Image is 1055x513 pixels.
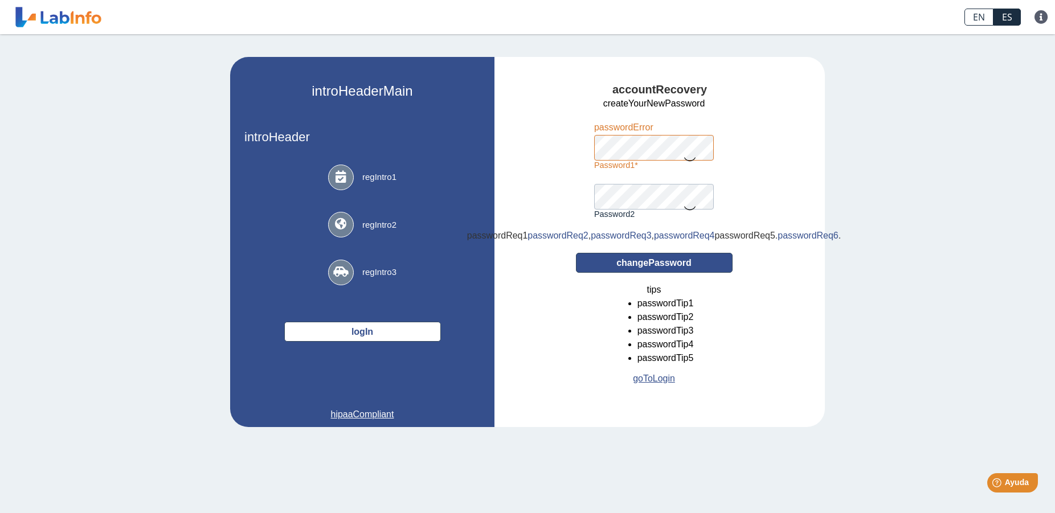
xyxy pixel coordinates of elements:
button: changePassword [576,253,733,273]
span: regIntro1 [362,171,396,184]
a: hipaaCompliant [244,408,480,421]
span: passwordReq2 [527,231,588,240]
h4: accountRecovery [512,83,808,97]
label: password1 [594,161,714,170]
span: passwordReq3 [591,231,651,240]
li: passwordTip5 [637,351,694,365]
h2: introHeaderMain [312,83,412,100]
button: logIn [284,322,441,342]
span: regIntro3 [362,266,396,279]
span: passwordReq4 [654,231,714,240]
span: passwordReq6 [778,231,838,240]
li: passwordTip4 [637,338,694,351]
iframe: Help widget launcher [954,469,1042,500]
a: goToLogin [633,372,675,385]
span: passwordReq5 [714,231,775,240]
span: createYourNewPassword [603,97,705,110]
a: EN [964,9,993,26]
h3: introHeader [244,130,480,144]
div: , , . . [467,229,841,243]
div: passwordError [594,121,653,135]
label: password2 [594,210,714,219]
span: tips [647,283,661,297]
li: passwordTip3 [637,324,694,338]
li: passwordTip1 [637,297,694,310]
span: passwordReq1 [467,231,527,240]
span: regIntro2 [362,219,396,232]
a: ES [993,9,1021,26]
li: passwordTip2 [637,310,694,324]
